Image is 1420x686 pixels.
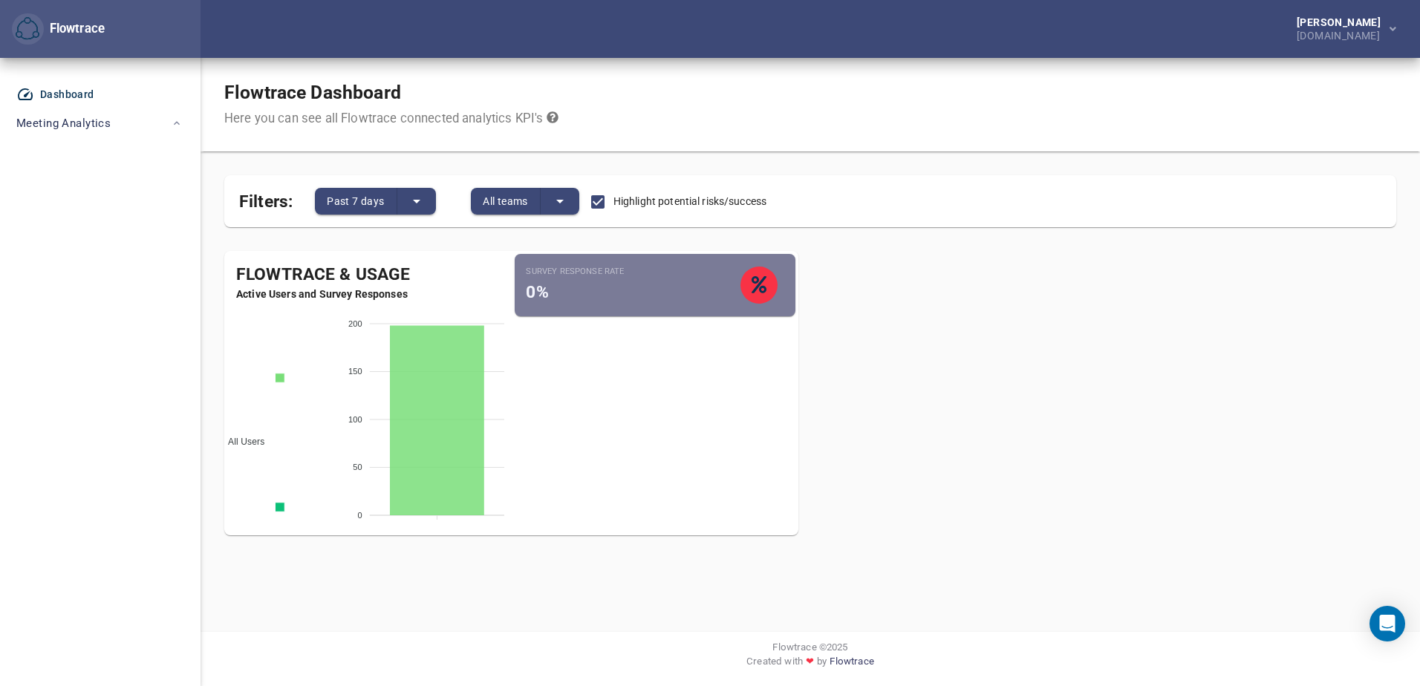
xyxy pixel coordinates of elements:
div: split button [471,188,579,215]
tspan: 200 [348,319,362,328]
span: Meeting Analytics [16,114,111,133]
span: Filters: [239,183,293,215]
h1: Flowtrace Dashboard [224,82,558,104]
span: Flowtrace © 2025 [772,640,847,654]
div: Here you can see all Flowtrace connected analytics KPI's [224,110,558,128]
div: Created with [212,654,1408,674]
span: 0% [527,282,549,302]
div: Flowtrace & Usage [224,263,511,287]
div: [DOMAIN_NAME] [1297,27,1387,41]
button: All teams [471,188,541,215]
span: Highlight potential risks/success [613,194,766,209]
span: All Users [217,437,264,447]
button: Past 7 days [315,188,397,215]
span: ❤ [803,654,817,668]
span: Active Users and Survey Responses [224,287,511,301]
div: Dashboard [40,85,94,104]
span: All teams [483,192,528,210]
img: Flowtrace [16,17,39,41]
button: [PERSON_NAME][DOMAIN_NAME] [1273,13,1408,45]
div: split button [315,188,435,215]
tspan: 150 [348,367,362,376]
button: Flowtrace [12,13,44,45]
small: Survey Response Rate [527,266,741,278]
div: Open Intercom Messenger [1369,606,1405,641]
tspan: 100 [348,415,362,424]
span: by [817,654,827,674]
div: [PERSON_NAME] [1297,17,1387,27]
tspan: 50 [353,463,362,471]
div: Flowtrace [44,20,105,38]
span: Past 7 days [327,192,384,210]
div: Flowtrace [12,13,105,45]
a: Flowtrace [830,654,873,674]
tspan: 0 [358,511,362,520]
